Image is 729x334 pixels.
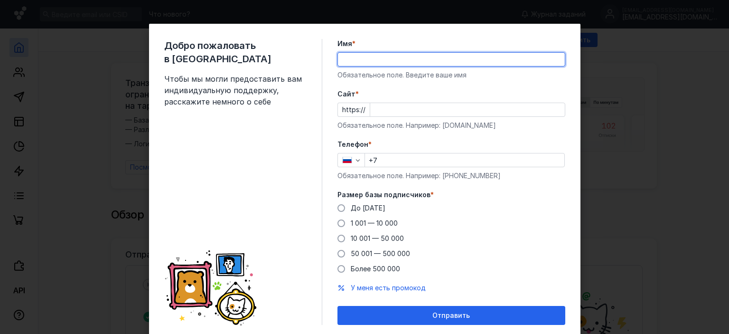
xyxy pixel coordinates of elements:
[337,171,565,181] div: Обязательное поле. Например: [PHONE_NUMBER]
[351,249,410,258] span: 50 001 — 500 000
[337,89,355,99] span: Cайт
[337,190,430,200] span: Размер базы подписчиков
[351,284,426,292] span: У меня есть промокод
[164,73,307,107] span: Чтобы мы могли предоставить вам индивидуальную поддержку, расскажите немного о себе
[337,39,352,48] span: Имя
[351,219,398,227] span: 1 001 — 10 000
[337,306,565,325] button: Отправить
[337,140,368,149] span: Телефон
[351,234,404,242] span: 10 001 — 50 000
[337,70,565,80] div: Обязательное поле. Введите ваше имя
[351,265,400,273] span: Более 500 000
[337,121,565,130] div: Обязательное поле. Например: [DOMAIN_NAME]
[351,283,426,293] button: У меня есть промокод
[351,204,385,212] span: До [DATE]
[164,39,307,66] span: Добро пожаловать в [GEOGRAPHIC_DATA]
[432,312,470,320] span: Отправить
